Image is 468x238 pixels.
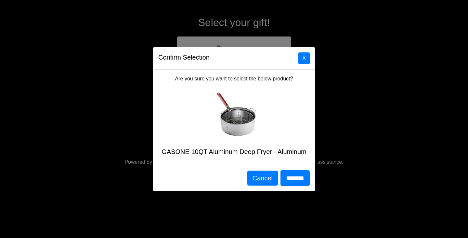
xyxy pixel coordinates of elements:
[153,70,315,165] div: Are you sure you want to select the below product?
[158,52,210,62] h5: Confirm Selection
[247,171,278,186] button: Cancel
[298,52,310,64] button: Close
[158,148,310,156] h5: GASONE 10QT Aluminum Deep Fryer - Aluminum
[208,91,260,143] img: GASONE 10QT Aluminum Deep Fryer - Aluminum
